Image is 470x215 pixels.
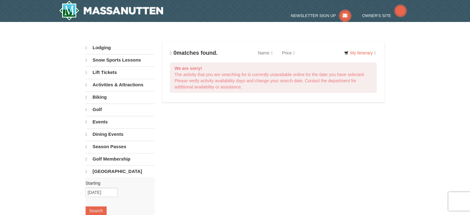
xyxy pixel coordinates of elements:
[291,13,336,18] span: Newsletter Sign Up
[277,47,299,59] a: Price
[340,48,380,58] a: My Itinerary
[86,104,155,115] a: Golf
[86,166,155,177] a: [GEOGRAPHIC_DATA]
[362,13,391,18] span: Owner's Site
[86,128,155,140] a: Dining Events
[175,66,202,71] strong: We are sorry!
[86,91,155,103] a: Biking
[86,79,155,91] a: Activities & Attractions
[170,62,377,93] div: The activity that you are searching for is currently unavailable online for the date you have sel...
[86,153,155,165] a: Golf Membership
[86,67,155,78] a: Lift Tickets
[291,13,351,18] a: Newsletter Sign Up
[86,206,107,215] button: Search
[253,47,277,59] a: Name
[362,13,407,18] a: Owner's Site
[86,42,155,54] a: Lodging
[59,1,163,20] img: Massanutten Resort Logo
[59,1,163,20] a: Massanutten Resort
[86,180,150,186] label: Starting
[86,141,155,153] a: Season Passes
[86,116,155,128] a: Events
[86,54,155,66] a: Snow Sports Lessons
